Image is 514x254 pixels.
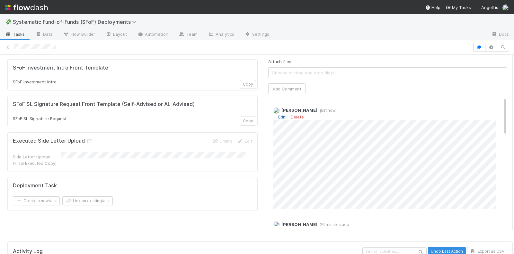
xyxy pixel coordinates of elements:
[269,68,507,78] span: Choose or drag and drop file(s)
[291,114,304,119] a: Delete
[239,30,274,40] a: Settings
[13,138,93,144] h5: Executed Side Letter Upload
[5,31,25,37] span: Tasks
[240,117,256,126] button: Copy
[446,4,471,11] a: My Tasks
[13,65,252,71] h5: SFoF Investment Intro Front Template
[13,196,60,205] button: Create a newtask
[268,83,306,94] button: Add Comment
[273,221,279,228] img: avatar_784ea27d-2d59-4749-b480-57d513651deb.png
[237,138,252,144] a: Edit
[273,107,279,114] img: avatar_cc3a00d7-dd5c-4a2f-8d58-dd6545b20c0d.png
[486,30,514,40] a: Docs
[317,222,349,227] span: 26 minutes ago
[5,19,12,24] span: 💸
[5,2,48,13] img: logo-inverted-e16ddd16eac7371096b0.svg
[281,222,317,227] span: [PERSON_NAME]
[13,19,140,25] span: Systematic Fund-of-Funds (SFoF) Deployments
[13,101,252,108] h5: SFoF SL Signature Request Front Template (Self-Advised or AL-Advised)
[317,108,336,113] span: just now
[446,5,471,10] span: My Tasks
[58,30,100,40] a: Flow Builder
[13,79,57,84] span: SFoF Investment Intro
[63,31,95,37] span: Flow Builder
[268,58,292,65] label: Attach files:
[425,4,440,11] div: Help
[13,183,57,189] h5: Deployment Task
[13,116,66,121] span: SFoF SL Signature Request
[481,5,500,10] span: AngelList
[13,154,61,166] div: Side Letter Upload (Final Executed Copy)
[203,30,239,40] a: Analytics
[30,30,58,40] a: Data
[62,196,113,205] button: Link an existingtask
[502,5,509,11] img: avatar_cc3a00d7-dd5c-4a2f-8d58-dd6545b20c0d.png
[100,30,132,40] a: Layout
[212,138,232,144] a: Unlink
[132,30,173,40] a: Automation
[278,114,286,119] a: Edit
[173,30,203,40] a: Team
[281,108,317,113] span: [PERSON_NAME]
[240,80,256,89] button: Copy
